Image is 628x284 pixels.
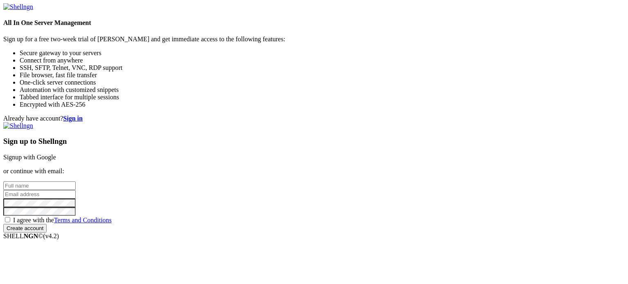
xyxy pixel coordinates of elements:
[20,49,625,57] li: Secure gateway to your servers
[20,79,625,86] li: One-click server connections
[20,64,625,72] li: SSH, SFTP, Telnet, VNC, RDP support
[63,115,83,122] a: Sign in
[3,224,47,233] input: Create account
[43,233,59,239] span: 4.2.0
[24,233,38,239] b: NGN
[3,115,625,122] div: Already have account?
[3,233,59,239] span: SHELL ©
[54,217,112,224] a: Terms and Conditions
[13,217,112,224] span: I agree with the
[3,36,625,43] p: Sign up for a free two-week trial of [PERSON_NAME] and get immediate access to the following feat...
[5,217,10,222] input: I agree with theTerms and Conditions
[20,86,625,94] li: Automation with customized snippets
[20,72,625,79] li: File browser, fast file transfer
[3,122,33,130] img: Shellngn
[3,3,33,11] img: Shellngn
[3,137,625,146] h3: Sign up to Shellngn
[20,94,625,101] li: Tabbed interface for multiple sessions
[3,154,56,161] a: Signup with Google
[20,101,625,108] li: Encrypted with AES-256
[3,168,625,175] p: or continue with email:
[3,190,76,199] input: Email address
[3,181,76,190] input: Full name
[3,19,625,27] h4: All In One Server Management
[20,57,625,64] li: Connect from anywhere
